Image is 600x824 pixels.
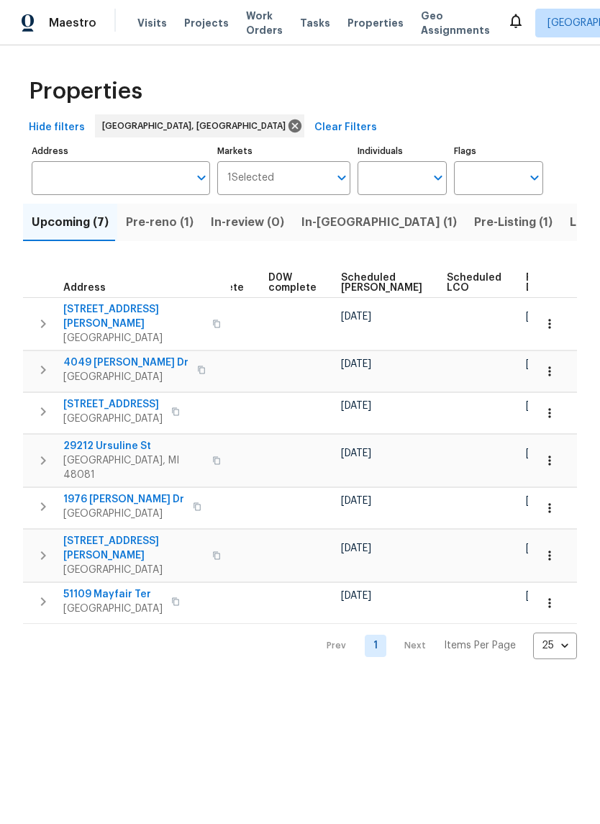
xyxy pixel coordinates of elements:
span: [GEOGRAPHIC_DATA] [63,602,163,616]
button: Open [332,168,352,188]
span: Pre-reno (1) [126,212,194,232]
span: Maestro [49,16,96,30]
span: [DATE] [341,448,371,458]
span: [STREET_ADDRESS][PERSON_NAME] [63,302,204,331]
button: Open [191,168,212,188]
span: [GEOGRAPHIC_DATA] [63,563,204,577]
button: Open [524,168,545,188]
a: Goto page 1 [365,635,386,657]
span: [DATE] [341,359,371,369]
span: In-review (0) [211,212,284,232]
span: Hide filters [29,119,85,137]
span: Properties [29,84,142,99]
button: Clear Filters [309,114,383,141]
span: [STREET_ADDRESS] [63,397,163,412]
span: [DATE] [341,543,371,553]
span: [GEOGRAPHIC_DATA] [63,507,184,521]
span: [GEOGRAPHIC_DATA], [GEOGRAPHIC_DATA] [102,119,291,133]
span: Projects [184,16,229,30]
label: Flags [454,147,543,155]
span: Pre-Listing (1) [474,212,553,232]
label: Individuals [358,147,447,155]
span: 1976 [PERSON_NAME] Dr [63,492,184,507]
span: 4049 [PERSON_NAME] Dr [63,356,188,370]
label: Markets [217,147,351,155]
span: Tasks [300,18,330,28]
span: [DATE] [526,591,556,601]
span: 1 Selected [227,172,274,184]
span: [DATE] [526,496,556,506]
span: Scheduled LCO [447,273,501,293]
button: Hide filters [23,114,91,141]
span: 29212 Ursuline St [63,439,204,453]
span: 51109 Mayfair Ter [63,587,163,602]
span: Work Orders [246,9,283,37]
p: Items Per Page [444,638,516,653]
span: D0W complete [268,273,317,293]
span: [GEOGRAPHIC_DATA], MI 48081 [63,453,204,482]
span: Visits [137,16,167,30]
label: Address [32,147,210,155]
span: [STREET_ADDRESS][PERSON_NAME] [63,534,204,563]
div: [GEOGRAPHIC_DATA], [GEOGRAPHIC_DATA] [95,114,304,137]
span: In-[GEOGRAPHIC_DATA] (1) [301,212,457,232]
span: [DATE] [526,359,556,369]
span: Scheduled [PERSON_NAME] [341,273,422,293]
span: Ready Date [526,273,558,293]
button: Open [428,168,448,188]
span: Address [63,283,106,293]
span: [DATE] [341,401,371,411]
span: [DATE] [526,448,556,458]
span: [DATE] [526,312,556,322]
div: 25 [533,627,577,664]
span: [DATE] [526,543,556,553]
span: Upcoming (7) [32,212,109,232]
span: Clear Filters [314,119,377,137]
span: [DATE] [526,401,556,411]
span: [GEOGRAPHIC_DATA] [63,412,163,426]
span: Properties [347,16,404,30]
span: Geo Assignments [421,9,490,37]
span: [GEOGRAPHIC_DATA] [63,331,204,345]
span: [DATE] [341,312,371,322]
span: [DATE] [341,496,371,506]
nav: Pagination Navigation [313,633,577,659]
span: [GEOGRAPHIC_DATA] [63,370,188,384]
span: [DATE] [341,591,371,601]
